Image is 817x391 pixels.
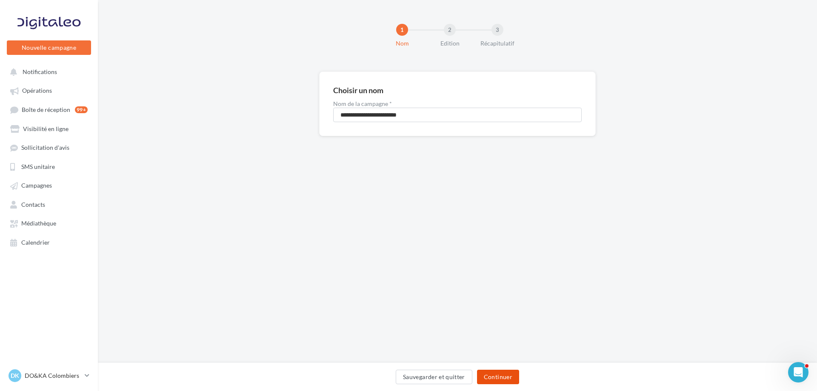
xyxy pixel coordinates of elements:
p: DO&KA Colombiers [25,371,81,380]
a: Boîte de réception99+ [5,102,93,117]
button: Sauvegarder et quitter [396,370,472,384]
label: Nom de la campagne * [333,101,582,107]
span: Contacts [21,201,45,208]
div: Récapitulatif [470,39,525,48]
span: DK [11,371,19,380]
span: Boîte de réception [22,106,70,113]
span: Visibilité en ligne [23,125,69,132]
span: Sollicitation d'avis [21,144,69,151]
span: Opérations [22,87,52,94]
div: Choisir un nom [333,86,383,94]
span: Notifications [23,68,57,75]
span: Médiathèque [21,220,56,227]
button: Nouvelle campagne [7,40,91,55]
span: Campagnes [21,182,52,189]
span: Calendrier [21,239,50,246]
a: SMS unitaire [5,159,93,174]
a: DK DO&KA Colombiers [7,368,91,384]
button: Notifications [5,64,89,79]
a: Calendrier [5,234,93,250]
div: 1 [396,24,408,36]
div: Edition [423,39,477,48]
a: Campagnes [5,177,93,193]
div: 3 [491,24,503,36]
a: Contacts [5,197,93,212]
div: Nom [375,39,429,48]
div: 2 [444,24,456,36]
a: Visibilité en ligne [5,121,93,136]
a: Médiathèque [5,215,93,231]
a: Opérations [5,83,93,98]
span: SMS unitaire [21,163,55,170]
a: Sollicitation d'avis [5,140,93,155]
button: Continuer [477,370,519,384]
div: 99+ [75,106,88,113]
iframe: Intercom live chat [788,362,808,382]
